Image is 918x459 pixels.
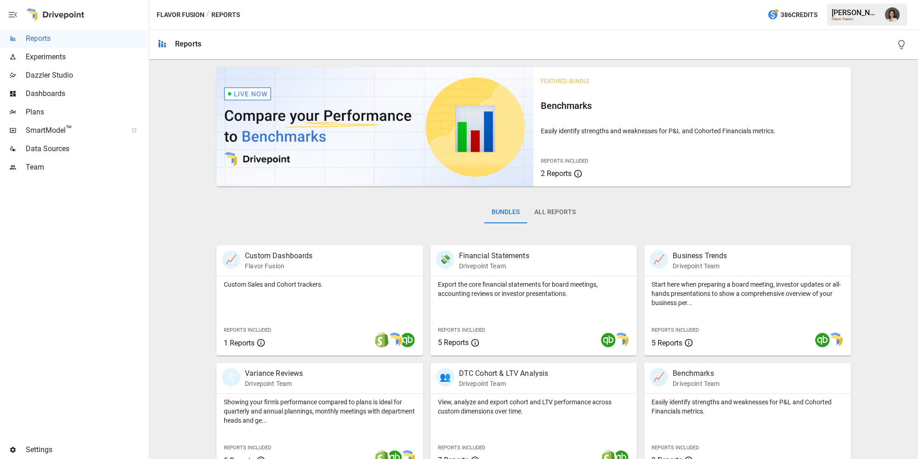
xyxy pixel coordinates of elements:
[832,17,879,21] div: Flavor Fusion
[387,333,402,347] img: smart model
[245,261,313,271] p: Flavor Fusion
[26,444,147,455] span: Settings
[436,368,454,386] div: 👥
[374,333,389,347] img: shopify
[245,368,303,379] p: Variance Reviews
[652,397,844,416] p: Easily identify strengths and weaknesses for P&L and Cohorted Financials metrics.
[614,333,629,347] img: smart model
[764,6,821,23] button: 386Credits
[206,9,210,21] div: /
[527,201,583,223] button: All Reports
[26,125,121,136] span: SmartModel
[222,368,240,386] div: 🗓
[26,162,147,173] span: Team
[650,368,668,386] div: 📈
[26,33,147,44] span: Reports
[459,379,549,388] p: Drivepoint Team
[224,280,416,289] p: Custom Sales and Cohort trackers.
[652,339,682,347] span: 5 Reports
[652,327,699,333] span: Reports Included
[832,8,879,17] div: [PERSON_NAME]
[815,333,830,347] img: quickbooks
[224,339,255,347] span: 1 Reports
[26,143,147,154] span: Data Sources
[436,250,454,269] div: 💸
[673,368,720,379] p: Benchmarks
[459,368,549,379] p: DTC Cohort & LTV Analysis
[650,250,668,269] div: 📈
[216,67,533,187] img: video thumbnail
[26,51,147,62] span: Experiments
[438,280,630,298] p: Export the core financial statements for board meetings, accounting reviews or investor presentat...
[459,250,529,261] p: Financial Statements
[438,338,469,347] span: 5 Reports
[175,40,201,48] div: Reports
[541,98,843,113] h6: Benchmarks
[541,169,572,178] span: 2 Reports
[438,327,485,333] span: Reports Included
[885,7,900,22] img: Franziska Ibscher
[601,333,616,347] img: quickbooks
[781,9,817,21] span: 386 Credits
[673,250,727,261] p: Business Trends
[673,261,727,271] p: Drivepoint Team
[879,2,905,28] button: Franziska Ibscher
[652,280,844,307] p: Start here when preparing a board meeting, investor updates or all-hands presentations to show a ...
[26,70,147,81] span: Dazzler Studio
[652,445,699,451] span: Reports Included
[673,379,720,388] p: Drivepoint Team
[222,250,240,269] div: 📈
[224,397,416,425] p: Showing your firm's performance compared to plans is ideal for quarterly and annual plannings, mo...
[245,379,303,388] p: Drivepoint Team
[224,445,271,451] span: Reports Included
[157,9,204,21] button: Flavor Fusion
[459,261,529,271] p: Drivepoint Team
[828,333,843,347] img: smart model
[26,107,147,118] span: Plans
[484,201,527,223] button: Bundles
[66,124,72,135] span: ™
[541,78,589,85] span: Featured Bundle
[26,88,147,99] span: Dashboards
[224,327,271,333] span: Reports Included
[438,397,630,416] p: View, analyze and export cohort and LTV performance across custom dimensions over time.
[245,250,313,261] p: Custom Dashboards
[438,445,485,451] span: Reports Included
[400,333,415,347] img: quickbooks
[541,158,588,164] span: Reports Included
[541,126,843,136] p: Easily identify strengths and weaknesses for P&L and Cohorted Financials metrics.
